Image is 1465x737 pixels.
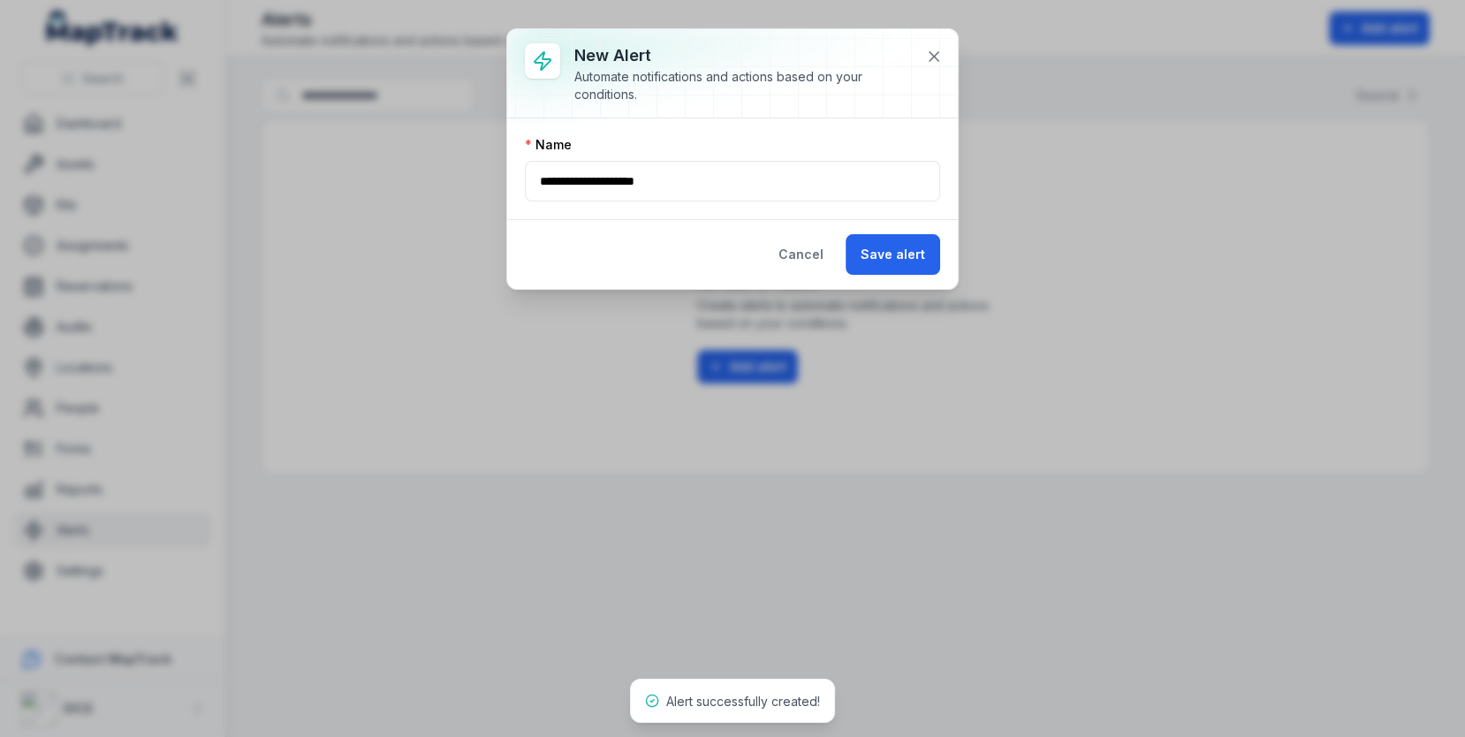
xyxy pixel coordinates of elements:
[574,43,912,68] h3: New alert
[763,234,839,275] button: Cancel
[525,136,572,154] label: Name
[666,694,820,709] span: Alert successfully created!
[846,234,940,275] button: Save alert
[574,68,912,103] div: Automate notifications and actions based on your conditions.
